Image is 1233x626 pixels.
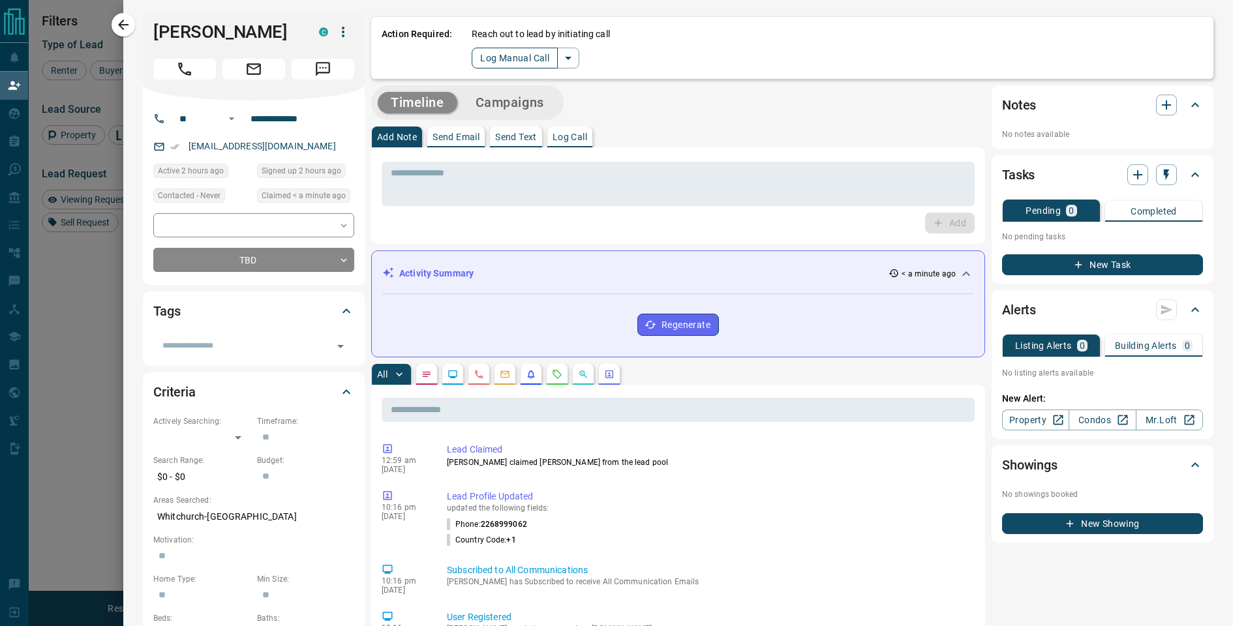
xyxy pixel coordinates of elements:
span: 2268999062 [481,520,527,529]
p: Completed [1131,207,1177,216]
div: TBD [153,248,354,272]
p: Reach out to lead by initiating call [472,27,610,41]
button: New Showing [1002,513,1203,534]
p: Send Email [433,132,479,142]
p: [PERSON_NAME] has Subscribed to receive All Communication Emails [447,577,969,586]
p: No showings booked [1002,488,1203,500]
svg: Listing Alerts [526,369,536,380]
p: Pending [1026,206,1061,215]
button: Log Manual Call [472,48,558,68]
button: Regenerate [637,314,719,336]
p: [DATE] [382,586,427,595]
h2: Showings [1002,455,1058,475]
p: [DATE] [382,465,427,474]
p: Action Required: [382,27,452,68]
p: Building Alerts [1115,341,1177,350]
p: Activity Summary [399,267,474,280]
p: Actively Searching: [153,415,251,427]
p: Country Code : [447,534,516,546]
a: Condos [1069,410,1136,430]
h2: Notes [1002,95,1036,115]
div: Sat Oct 11 2025 [153,164,251,182]
p: User Registered [447,610,969,624]
p: 0 [1069,206,1074,215]
button: Open [331,337,350,355]
div: Tasks [1002,159,1203,190]
h2: Alerts [1002,299,1036,320]
span: Claimed < a minute ago [262,189,346,202]
p: 0 [1080,341,1085,350]
div: Sat Oct 11 2025 [257,164,354,182]
h1: [PERSON_NAME] [153,22,299,42]
p: All [377,370,388,379]
svg: Notes [421,369,432,380]
span: Call [153,59,216,80]
p: Min Size: [257,573,354,585]
p: $0 - $0 [153,466,251,488]
p: Whitchurch-[GEOGRAPHIC_DATA] [153,506,354,528]
div: Alerts [1002,294,1203,325]
span: Email [222,59,285,80]
div: Notes [1002,89,1203,121]
p: Baths: [257,612,354,624]
div: split button [472,48,579,68]
p: Lead Claimed [447,443,969,456]
h2: Tasks [1002,164,1035,185]
p: No notes available [1002,128,1203,140]
p: Subscribed to All Communications [447,563,969,577]
p: [DATE] [382,512,427,521]
p: Home Type: [153,573,251,585]
div: Activity Summary< a minute ago [382,261,974,286]
button: Open [224,111,239,127]
h2: Tags [153,301,180,321]
button: New Task [1002,254,1203,275]
p: [PERSON_NAME] claimed [PERSON_NAME] from the lead pool [447,456,969,468]
div: Showings [1002,449,1203,481]
svg: Agent Actions [604,369,615,380]
span: Signed up 2 hours ago [262,164,341,177]
p: No pending tasks [1002,227,1203,246]
p: Search Range: [153,455,251,466]
p: 0 [1185,341,1190,350]
span: +1 [506,535,515,544]
svg: Requests [552,369,562,380]
a: Mr.Loft [1136,410,1203,430]
span: Active 2 hours ago [158,164,224,177]
p: Beds: [153,612,251,624]
span: Message [292,59,354,80]
a: [EMAIL_ADDRESS][DOMAIN_NAME] [189,141,336,151]
svg: Lead Browsing Activity [448,369,458,380]
p: 12:59 am [382,456,427,465]
p: Budget: [257,455,354,466]
svg: Opportunities [578,369,588,380]
p: 10:16 pm [382,576,427,586]
p: Listing Alerts [1015,341,1072,350]
svg: Emails [500,369,510,380]
button: Campaigns [463,92,557,113]
div: Sun Oct 12 2025 [257,188,354,207]
p: < a minute ago [902,268,956,280]
h2: Criteria [153,381,196,402]
p: New Alert: [1002,392,1203,406]
p: Log Call [553,132,587,142]
p: updated the following fields: [447,503,969,513]
div: Tags [153,295,354,327]
p: Phone : [447,518,527,530]
div: condos.ca [319,27,328,37]
p: Lead Profile Updated [447,490,969,503]
svg: Email Verified [170,142,179,151]
svg: Calls [474,369,484,380]
a: Property [1002,410,1069,430]
p: 10:16 pm [382,503,427,512]
p: Timeframe: [257,415,354,427]
span: Contacted - Never [158,189,221,202]
p: Send Text [495,132,537,142]
p: Areas Searched: [153,494,354,506]
p: Motivation: [153,534,354,546]
p: No listing alerts available [1002,367,1203,379]
div: Criteria [153,376,354,408]
p: Add Note [377,132,417,142]
button: Timeline [378,92,457,113]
